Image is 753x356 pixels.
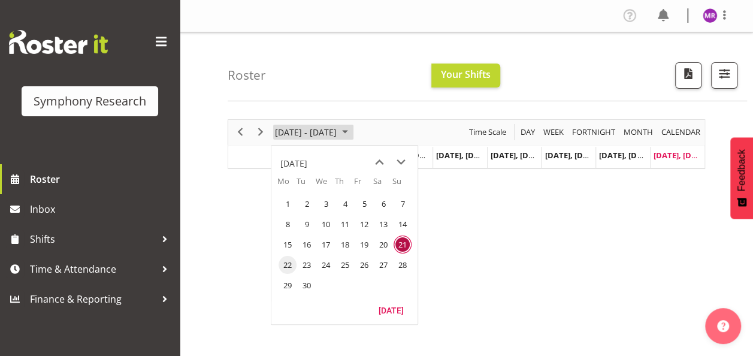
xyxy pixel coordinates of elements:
[34,92,146,110] div: Symphony Research
[371,301,412,318] button: Today
[298,195,316,213] span: Tuesday, September 2, 2025
[271,120,355,145] div: September 15 - 21, 2025
[599,150,654,161] span: [DATE], [DATE]
[390,152,412,173] button: next month
[298,276,316,294] span: Tuesday, September 30, 2025
[317,215,335,233] span: Wednesday, September 10, 2025
[316,176,335,194] th: We
[394,256,412,274] span: Sunday, September 28, 2025
[703,8,717,23] img: minu-rana11870.jpg
[675,62,701,89] button: Download a PDF of the roster according to the set date range.
[545,150,599,161] span: [DATE], [DATE]
[298,256,316,274] span: Tuesday, September 23, 2025
[30,230,156,248] span: Shifts
[228,119,705,169] div: Timeline Week of September 21, 2025
[279,276,297,294] span: Monday, September 29, 2025
[280,152,307,176] div: title
[355,236,373,254] span: Friday, September 19, 2025
[336,195,354,213] span: Thursday, September 4, 2025
[30,200,174,218] span: Inbox
[355,195,373,213] span: Friday, September 5, 2025
[230,120,250,145] div: previous period
[660,125,701,140] span: calendar
[317,195,335,213] span: Wednesday, September 3, 2025
[354,176,373,194] th: Fr
[374,215,392,233] span: Saturday, September 13, 2025
[250,120,271,145] div: next period
[274,125,338,140] span: [DATE] - [DATE]
[570,125,618,140] button: Fortnight
[355,215,373,233] span: Friday, September 12, 2025
[373,176,392,194] th: Sa
[519,125,537,140] button: Timeline Day
[571,125,616,140] span: Fortnight
[232,125,249,140] button: Previous
[336,256,354,274] span: Thursday, September 25, 2025
[392,176,412,194] th: Su
[30,290,156,308] span: Finance & Reporting
[392,234,412,255] td: Sunday, September 21, 2025
[279,256,297,274] span: Monday, September 22, 2025
[277,176,297,194] th: Mo
[279,236,297,254] span: Monday, September 15, 2025
[622,125,655,140] button: Timeline Month
[436,150,491,161] span: [DATE], [DATE]
[9,30,108,54] img: Rosterit website logo
[467,125,509,140] button: Time Scale
[368,152,390,173] button: previous month
[228,68,266,82] h4: Roster
[317,256,335,274] span: Wednesday, September 24, 2025
[736,149,747,191] span: Feedback
[30,260,156,278] span: Time & Attendance
[519,125,536,140] span: Day
[431,64,500,88] button: Your Shifts
[30,170,174,188] span: Roster
[374,195,392,213] span: Saturday, September 6, 2025
[336,215,354,233] span: Thursday, September 11, 2025
[654,150,708,161] span: [DATE], [DATE]
[317,236,335,254] span: Wednesday, September 17, 2025
[297,176,316,194] th: Tu
[374,236,392,254] span: Saturday, September 20, 2025
[394,215,412,233] span: Sunday, September 14, 2025
[730,137,753,219] button: Feedback - Show survey
[374,256,392,274] span: Saturday, September 27, 2025
[491,150,545,161] span: [DATE], [DATE]
[253,125,269,140] button: Next
[336,236,354,254] span: Thursday, September 18, 2025
[394,195,412,213] span: Sunday, September 7, 2025
[355,256,373,274] span: Friday, September 26, 2025
[542,125,566,140] button: Timeline Week
[717,320,729,332] img: help-xxl-2.png
[660,125,703,140] button: Month
[711,62,737,89] button: Filter Shifts
[273,125,353,140] button: September 2025
[279,195,297,213] span: Monday, September 1, 2025
[335,176,354,194] th: Th
[441,68,491,81] span: Your Shifts
[279,215,297,233] span: Monday, September 8, 2025
[298,215,316,233] span: Tuesday, September 9, 2025
[468,125,507,140] span: Time Scale
[394,236,412,254] span: Sunday, September 21, 2025
[542,125,565,140] span: Week
[298,236,316,254] span: Tuesday, September 16, 2025
[622,125,654,140] span: Month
